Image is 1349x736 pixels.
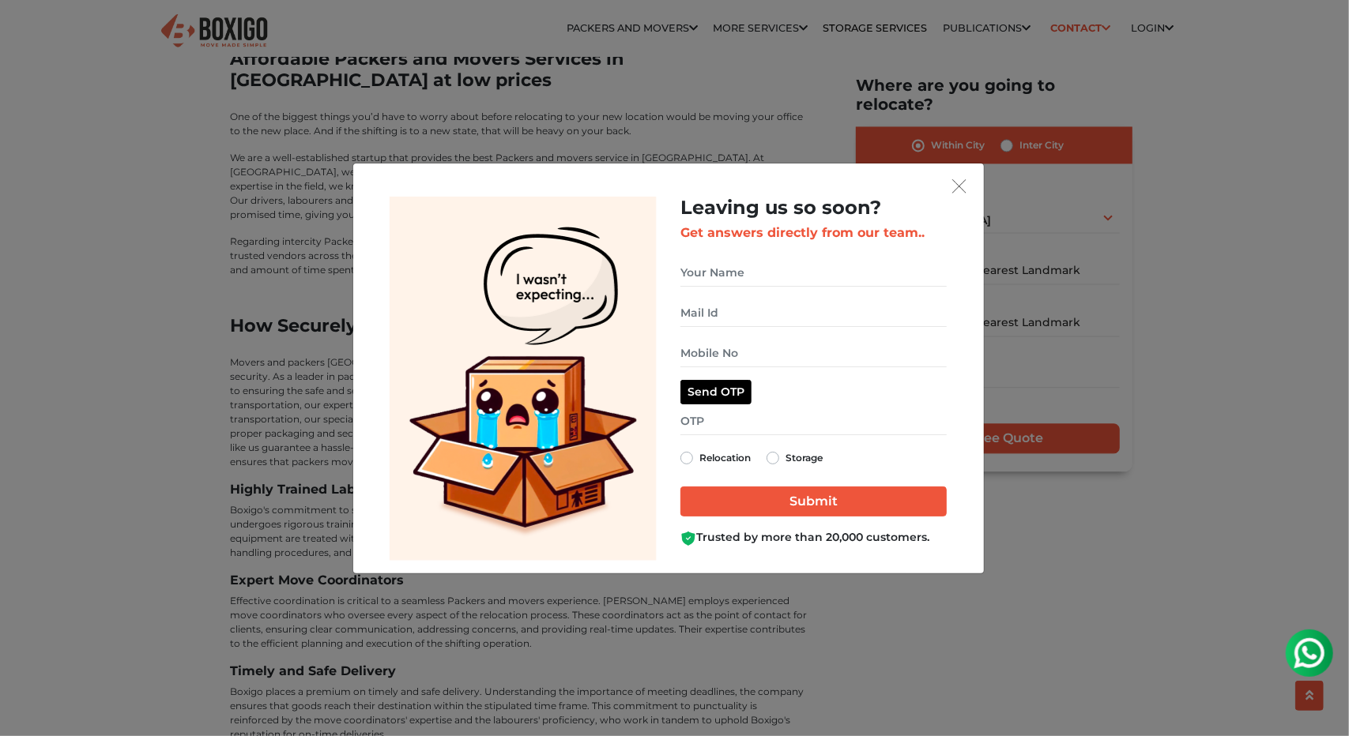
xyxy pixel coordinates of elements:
h3: Get answers directly from our team.. [680,225,947,240]
label: Storage [786,449,823,468]
input: OTP [680,407,947,435]
h2: Leaving us so soon? [680,197,947,220]
input: Mobile No [680,340,947,367]
img: exit [952,179,967,193]
input: Submit [680,486,947,516]
input: Mail Id [680,299,947,327]
label: Relocation [699,449,751,468]
button: Send OTP [680,380,752,404]
img: Lead Welcome Image [390,197,657,561]
img: Boxigo Customer Shield [680,531,696,546]
div: Trusted by more than 20,000 customers. [680,529,947,546]
img: whatsapp-icon.svg [16,16,47,47]
input: Your Name [680,259,947,287]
